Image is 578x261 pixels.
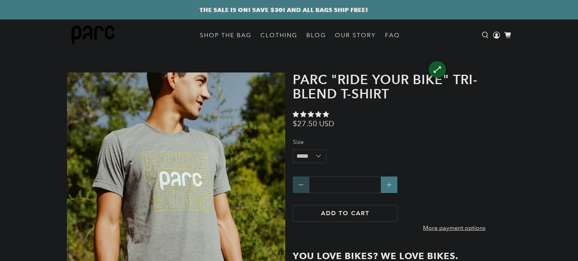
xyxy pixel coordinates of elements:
[256,25,302,46] a: CLOTHING
[430,62,444,76] div: ⟷
[330,25,380,46] a: OUR STORY
[293,72,511,101] h1: Parc "Ride Your Bike" Tri-blend T-shirt
[302,25,330,46] a: BLOG
[195,20,404,51] nav: main navigation
[293,111,329,118] span: 5.00 stars
[321,210,370,217] span: Add to cart
[293,205,397,222] button: Add to cart
[380,25,404,46] a: FAQ
[199,5,368,14] a: THE SALE IS ON! SAVE $30! AND ALL BAGS SHIP FREE!
[293,119,334,128] span: $27.50 USD
[71,26,115,45] img: parc bag logo
[195,25,256,46] a: SHOP THE BAG
[293,137,511,146] label: Size
[412,218,496,242] a: More payment options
